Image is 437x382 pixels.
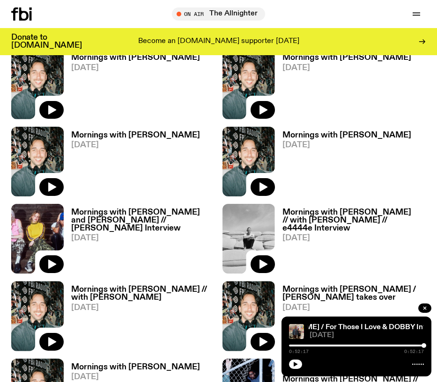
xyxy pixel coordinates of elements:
[172,7,265,21] button: On AirThe Allnighter
[71,141,200,149] span: [DATE]
[71,363,200,371] h3: Mornings with [PERSON_NAME]
[310,332,424,339] span: [DATE]
[282,131,411,139] h3: Mornings with [PERSON_NAME]
[11,204,64,274] img: Fvneral are sitting on stone steps.
[64,209,215,274] a: Mornings with [PERSON_NAME] and [PERSON_NAME] // [PERSON_NAME] Interview[DATE]
[275,54,411,119] a: Mornings with [PERSON_NAME][DATE]
[282,209,426,232] h3: Mornings with [PERSON_NAME] // with [PERSON_NAME] // e4444e Interview
[71,373,200,381] span: [DATE]
[282,64,411,72] span: [DATE]
[64,54,200,119] a: Mornings with [PERSON_NAME][DATE]
[11,49,64,119] img: Radio presenter Ben Hansen sits in front of a wall of photos and an fbi radio sign. Film photo. B...
[64,131,200,196] a: Mornings with [PERSON_NAME][DATE]
[71,304,215,312] span: [DATE]
[275,209,426,274] a: Mornings with [PERSON_NAME] // with [PERSON_NAME] // e4444e Interview[DATE]
[71,234,215,242] span: [DATE]
[222,204,275,274] img: A black and white image of e4444e, crouching on a tier of rocks
[71,54,200,62] h3: Mornings with [PERSON_NAME]
[289,324,304,339] img: DOBBY and Ben in the fbi.radio studio, standing in front of some tour posters
[289,349,309,354] span: 0:52:17
[222,127,275,196] img: Radio presenter Ben Hansen sits in front of a wall of photos and an fbi radio sign. Film photo. B...
[71,209,215,232] h3: Mornings with [PERSON_NAME] and [PERSON_NAME] // [PERSON_NAME] Interview
[282,234,426,242] span: [DATE]
[222,281,275,351] img: Radio presenter Ben Hansen sits in front of a wall of photos and an fbi radio sign. Film photo. B...
[282,304,426,312] span: [DATE]
[282,141,411,149] span: [DATE]
[71,131,200,139] h3: Mornings with [PERSON_NAME]
[71,64,200,72] span: [DATE]
[275,131,411,196] a: Mornings with [PERSON_NAME][DATE]
[71,286,215,302] h3: Mornings with [PERSON_NAME] // with [PERSON_NAME]
[11,34,82,50] h3: Donate to [DOMAIN_NAME]
[282,286,426,302] h3: Mornings with [PERSON_NAME] / [PERSON_NAME] takes over
[64,286,215,351] a: Mornings with [PERSON_NAME] // with [PERSON_NAME][DATE]
[138,37,299,46] p: Become an [DOMAIN_NAME] supporter [DATE]
[404,349,424,354] span: 0:52:17
[282,54,411,62] h3: Mornings with [PERSON_NAME]
[275,286,426,351] a: Mornings with [PERSON_NAME] / [PERSON_NAME] takes over[DATE]
[11,127,64,196] img: Radio presenter Ben Hansen sits in front of a wall of photos and an fbi radio sign. Film photo. B...
[222,49,275,119] img: Radio presenter Ben Hansen sits in front of a wall of photos and an fbi radio sign. Film photo. B...
[11,281,64,351] img: Radio presenter Ben Hansen sits in front of a wall of photos and an fbi radio sign. Film photo. B...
